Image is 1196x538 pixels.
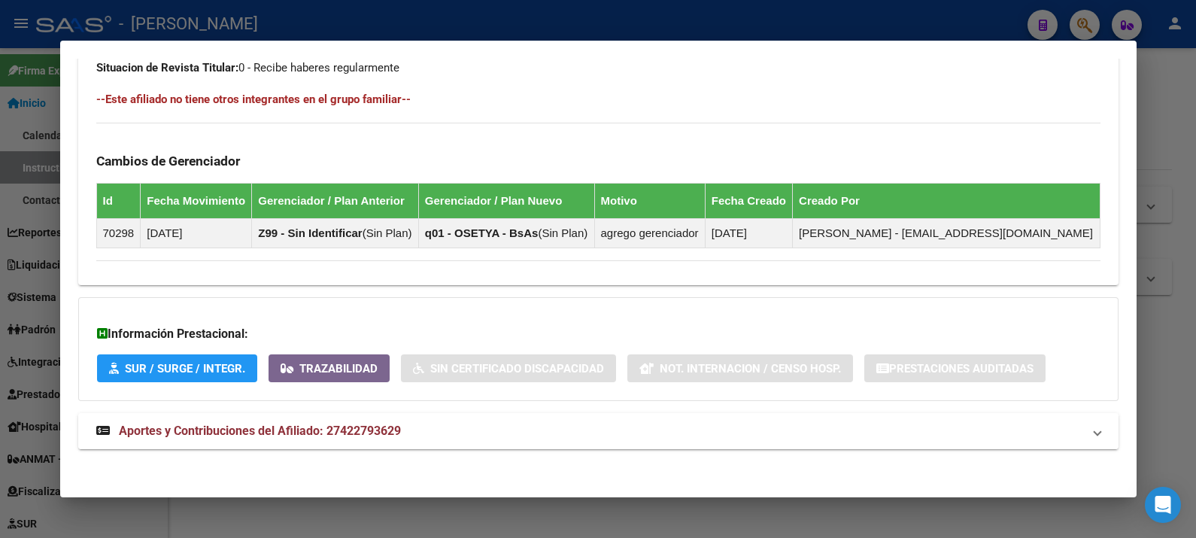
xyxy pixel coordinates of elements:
span: 00 - RELACION DE DEPENDENCIA [96,44,393,58]
td: ( ) [418,218,594,248]
strong: Situacion de Revista Titular: [96,61,238,74]
button: Prestaciones Auditadas [864,354,1046,382]
td: ( ) [252,218,418,248]
th: Creado Por [793,183,1100,218]
button: Trazabilidad [269,354,390,382]
th: Fecha Creado [705,183,792,218]
button: Not. Internacion / Censo Hosp. [627,354,853,382]
h3: Información Prestacional: [97,325,1100,343]
span: Sin Plan [366,226,408,239]
span: Trazabilidad [299,362,378,375]
td: [DATE] [705,218,792,248]
span: Aportes y Contribuciones del Afiliado: 27422793629 [119,424,401,438]
strong: q01 - OSETYA - BsAs [425,226,539,239]
td: [PERSON_NAME] - [EMAIL_ADDRESS][DOMAIN_NAME] [793,218,1100,248]
strong: Z99 - Sin Identificar [258,226,362,239]
mat-expansion-panel-header: Aportes y Contribuciones del Afiliado: 27422793629 [78,413,1119,449]
button: Sin Certificado Discapacidad [401,354,616,382]
td: 70298 [96,218,141,248]
td: agrego gerenciador [594,218,705,248]
strong: Tipo Beneficiario Titular: [96,44,221,58]
span: SUR / SURGE / INTEGR. [125,362,245,375]
td: [DATE] [141,218,252,248]
th: Gerenciador / Plan Nuevo [418,183,594,218]
span: Not. Internacion / Censo Hosp. [660,362,841,375]
th: Gerenciador / Plan Anterior [252,183,418,218]
th: Motivo [594,183,705,218]
span: Sin Plan [542,226,584,239]
th: Id [96,183,141,218]
button: SUR / SURGE / INTEGR. [97,354,257,382]
span: Prestaciones Auditadas [889,362,1034,375]
span: Sin Certificado Discapacidad [430,362,604,375]
h3: Cambios de Gerenciador [96,153,1100,169]
span: 0 - Recibe haberes regularmente [96,61,399,74]
div: Open Intercom Messenger [1145,487,1181,523]
th: Fecha Movimiento [141,183,252,218]
h4: --Este afiliado no tiene otros integrantes en el grupo familiar-- [96,91,1100,108]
